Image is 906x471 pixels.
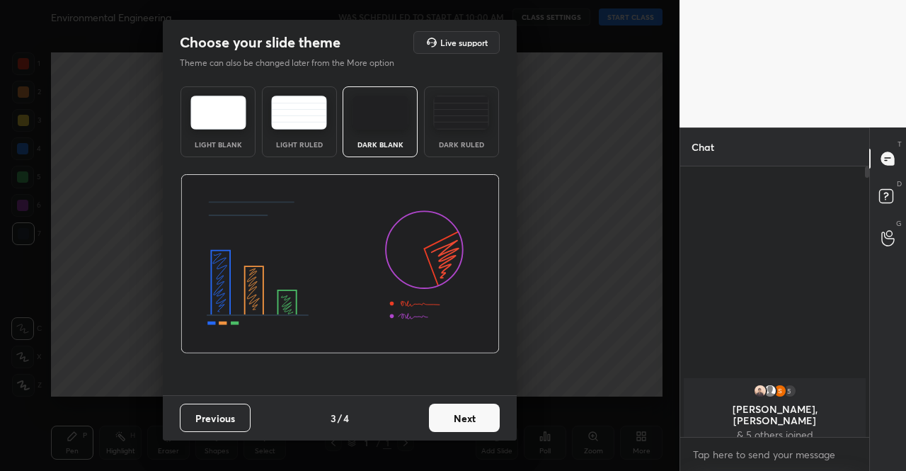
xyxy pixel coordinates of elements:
[896,218,902,229] p: G
[180,57,409,69] p: Theme can also be changed later from the More option
[753,384,767,398] img: 2453237d5c504f7b9872164a1e144dc4.jpg
[271,96,327,130] img: lightRuledTheme.5fabf969.svg
[338,411,342,426] h4: /
[433,141,490,148] div: Dark Ruled
[271,141,328,148] div: Light Ruled
[692,404,857,426] p: [PERSON_NAME], [PERSON_NAME]
[773,384,787,398] img: fb3431a9b24e49a1b3bcbff65c499ed1.jpg
[180,404,251,432] button: Previous
[783,384,797,398] div: 5
[429,404,500,432] button: Next
[763,384,777,398] img: default.png
[331,411,336,426] h4: 3
[352,141,408,148] div: Dark Blank
[180,33,340,52] h2: Choose your slide theme
[898,139,902,149] p: T
[440,38,488,47] h5: Live support
[680,375,869,438] div: grid
[433,96,489,130] img: darkRuledTheme.de295e13.svg
[352,96,408,130] img: darkTheme.f0cc69e5.svg
[190,96,246,130] img: lightTheme.e5ed3b09.svg
[680,128,726,166] p: Chat
[343,411,349,426] h4: 4
[190,141,246,148] div: Light Blank
[180,174,500,354] img: darkThemeBanner.d06ce4a2.svg
[897,178,902,189] p: D
[692,429,857,441] p: & 5 others joined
